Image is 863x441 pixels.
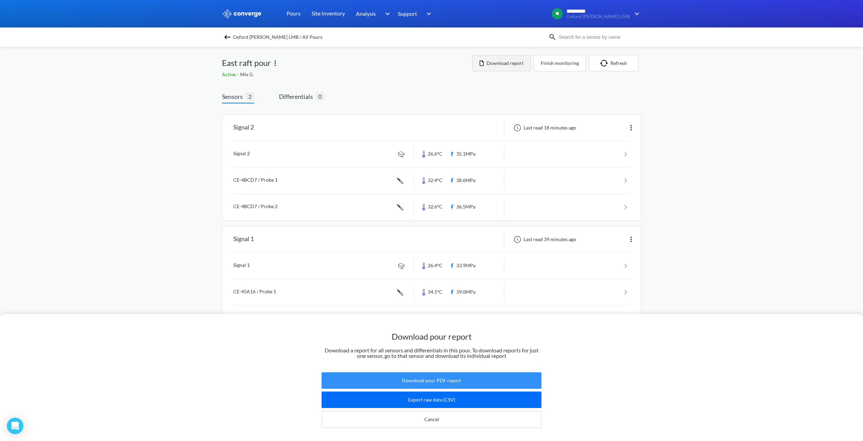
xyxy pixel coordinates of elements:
[322,392,541,408] button: Export raw data (CSV)
[398,9,417,18] span: Support
[322,348,541,359] p: Download a report for all sensors and differentials in this pour. To download reports for just on...
[233,32,322,42] span: Oxford [PERSON_NAME] LMB / All Pours
[223,33,232,41] img: backspace.svg
[548,33,557,41] img: icon-search.svg
[356,9,376,18] span: Analysis
[322,331,541,342] h1: Download pour report
[422,10,433,18] img: downArrow.svg
[7,418,23,434] div: Open Intercom Messenger
[557,33,640,41] input: Search for a sensor by name
[567,14,630,19] span: Oxford [PERSON_NAME] LMB
[222,9,262,18] img: logo_ewhite.svg
[322,372,541,389] button: Download pour PDF report
[322,411,541,428] button: Cancel
[630,10,641,18] img: downArrow.svg
[381,10,392,18] img: downArrow.svg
